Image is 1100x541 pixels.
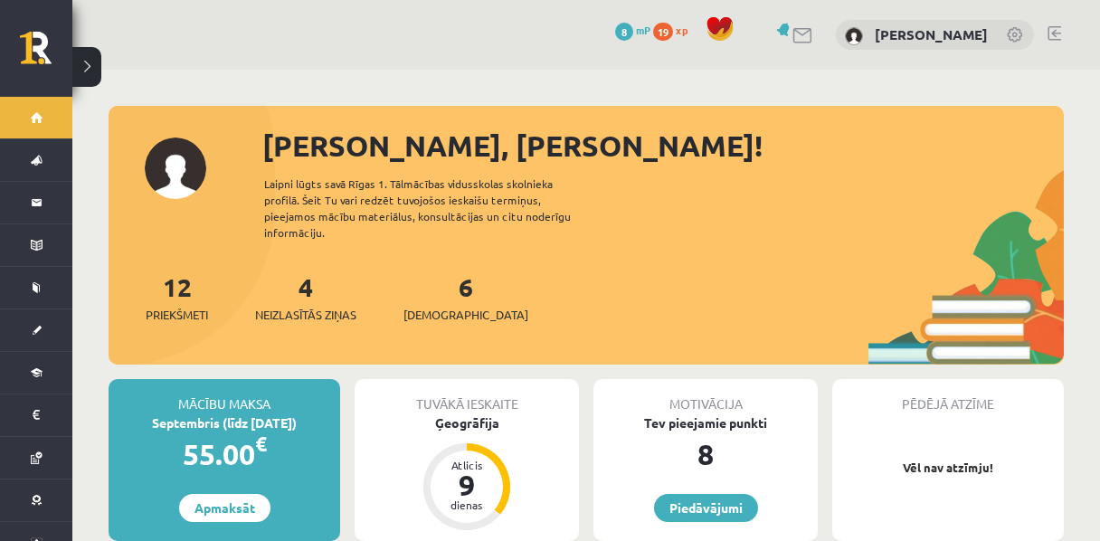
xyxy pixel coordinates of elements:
[440,460,494,470] div: Atlicis
[255,306,356,324] span: Neizlasītās ziņas
[593,413,818,432] div: Tev pieejamie punkti
[109,413,340,432] div: Septembris (līdz [DATE])
[255,431,267,457] span: €
[403,306,528,324] span: [DEMOGRAPHIC_DATA]
[653,23,697,37] a: 19 xp
[146,270,208,324] a: 12Priekšmeti
[636,23,650,37] span: mP
[179,494,270,522] a: Apmaksāt
[440,499,494,510] div: dienas
[832,379,1064,413] div: Pēdējā atzīme
[845,27,863,45] img: Aleksandra Brakovska
[615,23,650,37] a: 8 mP
[109,379,340,413] div: Mācību maksa
[615,23,633,41] span: 8
[109,432,340,476] div: 55.00
[255,270,356,324] a: 4Neizlasītās ziņas
[593,432,818,476] div: 8
[146,306,208,324] span: Priekšmeti
[403,270,528,324] a: 6[DEMOGRAPHIC_DATA]
[355,379,579,413] div: Tuvākā ieskaite
[355,413,579,432] div: Ģeogrāfija
[440,470,494,499] div: 9
[875,25,988,43] a: [PERSON_NAME]
[20,32,72,77] a: Rīgas 1. Tālmācības vidusskola
[262,124,1064,167] div: [PERSON_NAME], [PERSON_NAME]!
[653,23,673,41] span: 19
[593,379,818,413] div: Motivācija
[841,459,1055,477] p: Vēl nav atzīmju!
[355,413,579,533] a: Ģeogrāfija Atlicis 9 dienas
[264,176,602,241] div: Laipni lūgts savā Rīgas 1. Tālmācības vidusskolas skolnieka profilā. Šeit Tu vari redzēt tuvojošo...
[676,23,687,37] span: xp
[654,494,758,522] a: Piedāvājumi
